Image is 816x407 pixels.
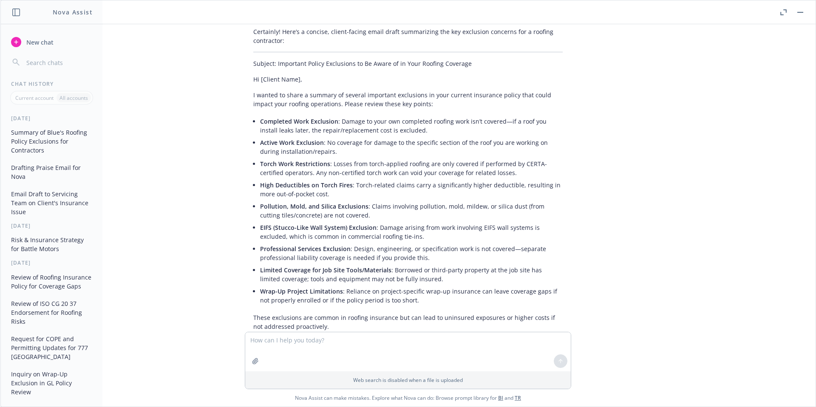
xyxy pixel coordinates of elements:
li: : Design, engineering, or specification work is not covered—separate professional liability cover... [260,243,563,264]
p: All accounts [59,94,88,102]
li: : Reliance on project-specific wrap-up insurance can leave coverage gaps if not properly enrolled... [260,285,563,306]
p: Certainly! Here’s a concise, client-facing email draft summarizing the key exclusion concerns for... [253,27,563,45]
a: TR [515,394,521,401]
p: Current account [15,94,54,102]
span: Wrap-Up Project Limitations [260,287,343,295]
button: New chat [8,34,96,50]
div: [DATE] [1,259,102,266]
span: Torch Work Restrictions [260,160,330,168]
li: : Torch-related claims carry a significantly higher deductible, resulting in more out-of-pocket c... [260,179,563,200]
li: : Losses from torch-applied roofing are only covered if performed by CERTA-certified operators. A... [260,158,563,179]
h1: Nova Assist [53,8,93,17]
span: New chat [25,38,54,47]
button: Inquiry on Wrap-Up Exclusion in GL Policy Review [8,367,96,399]
a: BI [498,394,503,401]
button: Summary of Blue's Roofing Policy Exclusions for Contractors [8,125,96,157]
div: Chat History [1,80,102,88]
span: Completed Work Exclusion [260,117,338,125]
button: Request for COPE and Permitting Updates for 777 [GEOGRAPHIC_DATA] [8,332,96,364]
div: [DATE] [1,222,102,229]
span: EIFS (Stucco-Like Wall System) Exclusion [260,223,377,232]
li: : Damage to your own completed roofing work isn’t covered—if a roof you install leaks later, the ... [260,115,563,136]
button: Review of Roofing Insurance Policy for Coverage Gaps [8,270,96,293]
button: Drafting Praise Email for Nova [8,161,96,184]
p: Subject: Important Policy Exclusions to Be Aware of in Your Roofing Coverage [253,59,563,68]
p: I wanted to share a summary of several important exclusions in your current insurance policy that... [253,90,563,108]
button: Review of ISO CG 20 37 Endorsement for Roofing Risks [8,297,96,328]
span: Active Work Exclusion [260,138,324,147]
li: : Borrowed or third-party property at the job site has limited coverage; tools and equipment may ... [260,264,563,285]
span: High Deductibles on Torch Fires [260,181,353,189]
li: : No coverage for damage to the specific section of the roof you are working on during installati... [260,136,563,158]
p: These exclusions are common in roofing insurance but can lead to uninsured exposures or higher co... [253,313,563,331]
p: Web search is disabled when a file is uploaded [250,376,566,384]
span: Professional Services Exclusion [260,245,351,253]
input: Search chats [25,57,92,68]
li: : Damage arising from work involving EIFS wall systems is excluded, which is common in commercial... [260,221,563,243]
button: Risk & Insurance Strategy for Battle Motors [8,233,96,256]
span: Pollution, Mold, and Silica Exclusions [260,202,368,210]
span: Limited Coverage for Job Site Tools/Materials [260,266,391,274]
p: Hi [Client Name], [253,75,563,84]
button: Email Draft to Servicing Team on Client's Insurance Issue [8,187,96,219]
li: : Claims involving pollution, mold, mildew, or silica dust (from cutting tiles/concrete) are not ... [260,200,563,221]
div: [DATE] [1,115,102,122]
span: Nova Assist can make mistakes. Explore what Nova can do: Browse prompt library for and [4,389,812,407]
